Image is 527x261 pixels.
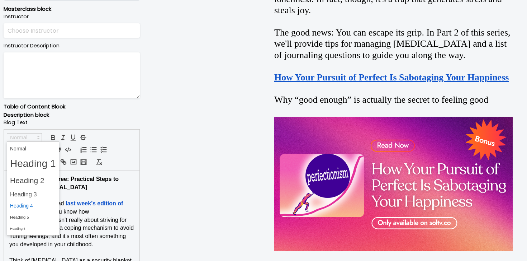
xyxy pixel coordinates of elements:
a: How Your Pursuit of Perfect Is Sabotaging Your Happiness [274,72,509,83]
p: Table of Content Block [4,103,140,111]
label: Instructor Description [4,42,140,50]
span: , you know how [MEDICAL_DATA] isn't really about striving for perfect results—it's a coping mecha... [9,209,136,247]
input: Choose Instructor [4,23,140,38]
img: 80ToJHAAAABklEQVQDAJz7DsYU4eNIAAAAAElFTkSuQmCC [274,117,513,251]
p: Masterclass block [4,5,140,13]
strong: Part 2: Breaking Free: Practical Steps to Overcome [MEDICAL_DATA] [9,176,120,190]
p: Description block [4,111,140,119]
label: Blog Text [4,119,140,127]
label: Instructor [4,13,140,21]
span: The good news: You can escape its grip. In Part 2 of this series, we'll provide tips for managing... [274,27,511,60]
span: Why “good enough” is actually the secret to feeling good [274,94,488,105]
a: last week’s edition of this newsletter [9,200,125,215]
